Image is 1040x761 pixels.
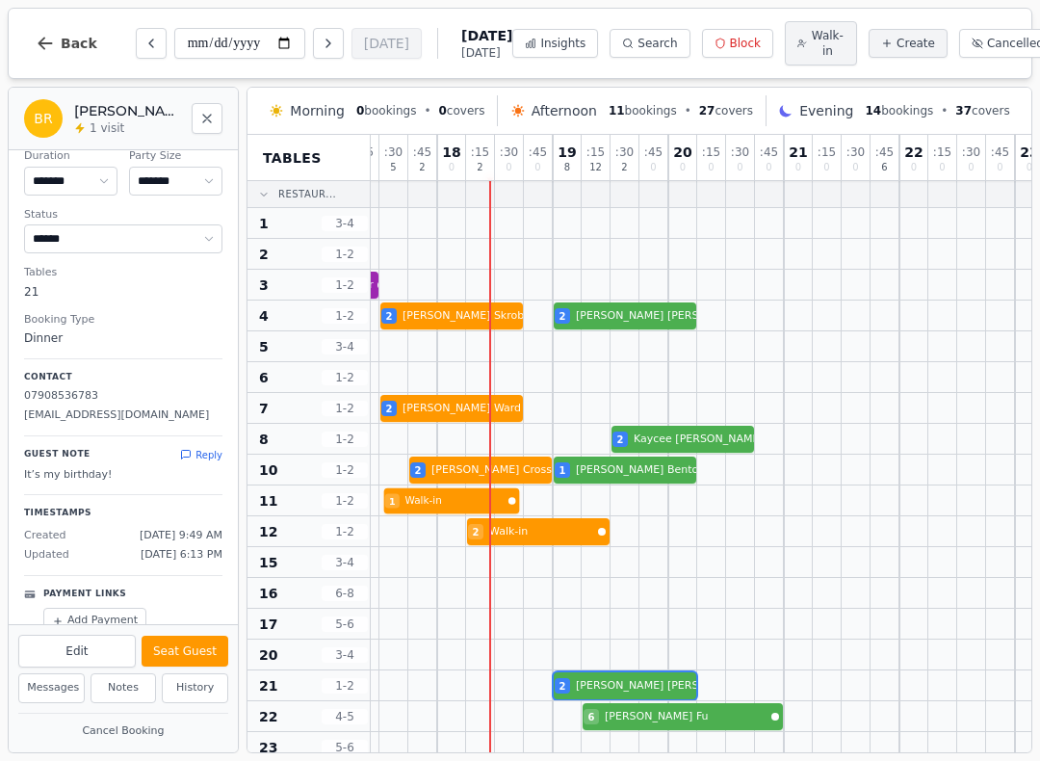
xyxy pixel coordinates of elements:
[24,547,69,564] span: Updated
[24,371,222,384] p: Contact
[18,673,85,703] button: Messages
[24,312,222,328] dt: Booking Type
[24,283,222,301] dd: 21
[702,29,773,58] button: Block
[449,163,455,172] span: 0
[559,463,566,478] span: 1
[129,148,222,165] dt: Party Size
[389,494,396,508] span: 1
[576,462,698,479] span: [PERSON_NAME] Bento
[644,146,663,158] span: : 45
[637,36,677,51] span: Search
[489,524,594,540] span: Walk-in
[477,163,482,172] span: 2
[180,448,222,462] button: Reply
[290,101,345,120] span: Morning
[621,163,627,172] span: 2
[438,103,484,118] span: covers
[24,329,222,347] dd: Dinner
[259,553,277,572] span: 15
[897,36,935,51] span: Create
[881,163,887,172] span: 6
[386,402,393,416] span: 2
[259,245,269,264] span: 2
[1027,163,1032,172] span: 0
[589,163,602,172] span: 12
[403,308,536,325] span: [PERSON_NAME] Skrobek
[74,101,180,120] h2: [PERSON_NAME] [PERSON_NAME]
[322,647,368,663] span: 3 - 4
[259,460,277,480] span: 10
[866,103,934,118] span: bookings
[617,433,624,447] span: 2
[424,103,430,118] span: •
[24,448,91,461] p: Guest Note
[24,507,222,520] p: Timestamps
[609,104,625,118] span: 11
[278,187,336,201] span: Restaur...
[322,277,368,293] span: 1 - 2
[259,522,277,541] span: 12
[18,635,136,668] button: Edit
[512,29,598,58] button: Insights
[588,710,595,724] span: 6
[263,148,322,168] span: Tables
[192,103,222,134] button: Close
[438,104,446,118] span: 0
[24,528,66,544] span: Created
[322,216,368,231] span: 3 - 4
[24,99,63,138] div: BR
[259,306,269,326] span: 4
[558,145,576,159] span: 19
[634,432,764,448] span: Kaycee [PERSON_NAME]
[911,163,917,172] span: 0
[610,29,689,58] button: Search
[818,146,836,158] span: : 15
[259,337,269,356] span: 5
[322,524,368,539] span: 1 - 2
[24,148,117,165] dt: Duration
[680,163,686,172] span: 0
[24,388,222,405] p: 07908536783
[356,103,416,118] span: bookings
[760,146,778,158] span: : 45
[419,163,425,172] span: 2
[413,146,431,158] span: : 45
[991,146,1009,158] span: : 45
[968,163,974,172] span: 0
[702,146,720,158] span: : 15
[136,28,167,59] button: Previous day
[313,28,344,59] button: Next day
[869,29,948,58] button: Create
[933,146,951,158] span: : 15
[322,740,368,755] span: 5 - 6
[731,146,749,158] span: : 30
[322,308,368,324] span: 1 - 2
[540,36,585,51] span: Insights
[730,36,761,51] span: Block
[785,21,857,66] button: Walk-in
[415,463,422,478] span: 2
[61,37,97,50] span: Back
[685,103,691,118] span: •
[962,146,980,158] span: : 30
[506,163,511,172] span: 0
[941,103,948,118] span: •
[18,720,228,744] button: Cancel Booking
[259,430,269,449] span: 8
[1020,145,1038,159] span: 23
[461,26,512,45] span: [DATE]
[904,145,923,159] span: 22
[322,432,368,447] span: 1 - 2
[322,462,368,478] span: 1 - 2
[322,555,368,570] span: 3 - 4
[534,163,540,172] span: 0
[576,308,755,325] span: [PERSON_NAME] [PERSON_NAME]
[955,104,972,118] span: 37
[823,163,829,172] span: 0
[322,339,368,354] span: 3 - 4
[259,214,269,233] span: 1
[259,645,277,665] span: 20
[384,146,403,158] span: : 30
[673,145,691,159] span: 20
